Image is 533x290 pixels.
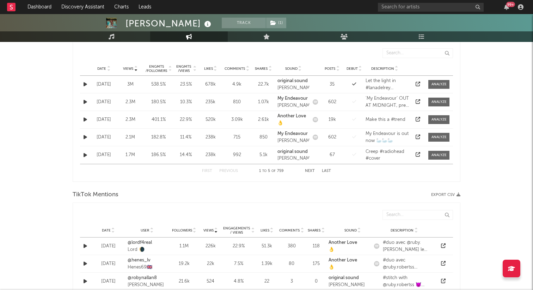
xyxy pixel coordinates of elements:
[329,257,357,271] a: Another Love👌
[382,48,453,58] input: Search...
[128,282,166,289] div: [PERSON_NAME]
[145,99,172,106] div: 180.5 %
[170,243,198,250] div: 1.1M
[279,228,300,233] span: Comments
[285,67,298,71] span: Sound
[119,152,142,159] div: 1.7M
[145,152,172,159] div: 186.5 %
[253,81,274,88] div: 22.7k
[92,99,115,106] div: [DATE]
[277,131,308,136] strong: My Endeavour
[305,169,315,173] button: Next
[145,64,167,73] div: Engmts / Followers
[321,134,343,141] div: 602
[378,3,484,12] input: Search for artists
[277,96,308,101] strong: My Endeavour
[225,134,249,141] div: 715
[504,4,509,10] button: 99+
[277,130,309,144] a: My Endeavour[PERSON_NAME]
[128,274,166,282] a: @robynallan8
[329,246,357,253] div: 👌
[200,99,221,106] div: 235k
[223,226,250,235] span: Engagements / Views
[128,239,166,246] a: @lordf4real
[279,243,304,250] div: 380
[258,260,276,267] div: 1.39k
[223,278,255,285] div: 4.8 %
[200,152,221,159] div: 238k
[277,114,306,118] strong: Another Love
[279,260,304,267] div: 80
[92,134,115,141] div: [DATE]
[225,116,249,123] div: 3.09k
[253,134,274,141] div: 850
[382,210,453,220] input: Search...
[128,246,166,253] div: Lord 🌘
[347,67,358,71] span: Debut
[258,278,276,285] div: 22
[383,257,434,271] div: #duo avec @ruby.robertss #pentru___tine
[366,148,409,162] div: Creep #radiohead #cover
[325,67,335,71] span: Posts
[128,264,166,271] div: Henes69🇬🇧
[277,85,309,92] div: [PERSON_NAME]
[277,79,308,83] strong: original sound
[366,78,409,91] div: Let the light in #lanadelrey #voiceeffects
[175,99,196,106] div: 10.3 %
[225,99,249,106] div: 810
[307,260,325,267] div: 175
[252,167,291,175] div: 1 5 759
[125,18,213,29] div: [PERSON_NAME]
[202,260,219,267] div: 22k
[119,99,142,106] div: 2.3M
[223,260,255,267] div: 7.5 %
[204,67,213,71] span: Likes
[175,134,196,141] div: 11.4 %
[322,169,331,173] button: Last
[279,278,304,285] div: 3
[277,137,309,144] div: [PERSON_NAME]
[391,228,413,233] span: Description
[200,81,221,88] div: 678k
[119,81,142,88] div: 3M
[258,243,276,250] div: 51.3k
[329,282,365,289] div: [PERSON_NAME]
[307,278,325,285] div: 0
[321,99,343,106] div: 602
[321,81,343,88] div: 35
[92,278,124,285] div: [DATE]
[253,99,274,106] div: 1.07k
[128,257,166,264] a: @henes_lv
[277,113,309,127] a: Another Love👌
[383,274,434,288] div: #stitch with @ruby.robertss 😈 #trend
[200,116,221,123] div: 520k
[203,228,214,233] span: Views
[329,276,359,280] strong: original sound
[271,169,276,173] span: of
[329,258,357,263] strong: Another Love
[170,260,198,267] div: 19.2k
[277,155,309,162] div: [PERSON_NAME]
[277,120,309,127] div: 👌
[277,148,309,162] a: original sound[PERSON_NAME]
[329,239,357,253] a: Another Love👌
[277,149,308,154] strong: original sound
[172,228,192,233] span: Followers
[92,116,115,123] div: [DATE]
[145,116,172,123] div: 401.1 %
[277,95,309,109] a: My Endeavour[PERSON_NAME]
[253,152,274,159] div: 5.1k
[307,243,325,250] div: 118
[219,169,238,173] button: Previous
[225,152,249,159] div: 992
[255,67,268,71] span: Shares
[308,228,320,233] span: Shares
[175,116,196,123] div: 22.9 %
[266,18,286,28] button: (1)
[366,116,409,123] div: Make this a #trend
[123,67,133,71] span: Views
[371,67,394,71] span: Description
[321,116,343,123] div: 19k
[277,102,309,109] div: [PERSON_NAME]
[383,239,434,253] div: #duo avec @ruby.[PERSON_NAME] le savais 😭😭😭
